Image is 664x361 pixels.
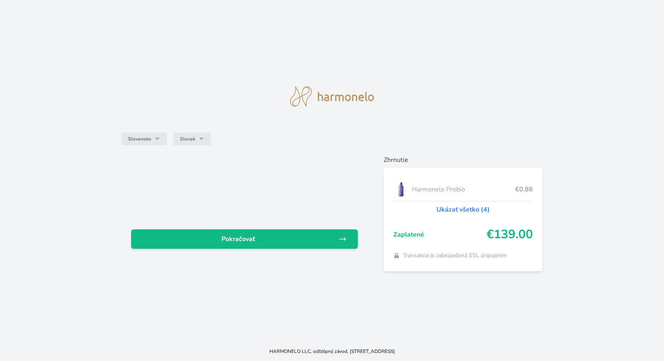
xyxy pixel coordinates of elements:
[436,205,490,214] a: Ukázať všetko (4)
[290,86,374,107] img: logo.svg
[121,132,167,145] button: Slovensko
[487,227,533,242] span: €139.00
[412,185,515,194] span: Harmonelo Probio
[138,234,338,244] span: Pokračovať
[173,132,211,145] button: Slovak
[393,230,487,239] span: Zaplatené
[403,252,507,260] span: Transakcia je zabezpečená SSL pripojením
[180,136,195,142] span: Slovak
[515,185,533,194] span: €0.88
[393,179,409,199] img: CLEAN_PROBIO_se_stinem_x-lo.jpg
[131,229,358,249] a: Pokračovať
[128,136,151,142] span: Slovensko
[384,155,543,165] h6: Zhrnutie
